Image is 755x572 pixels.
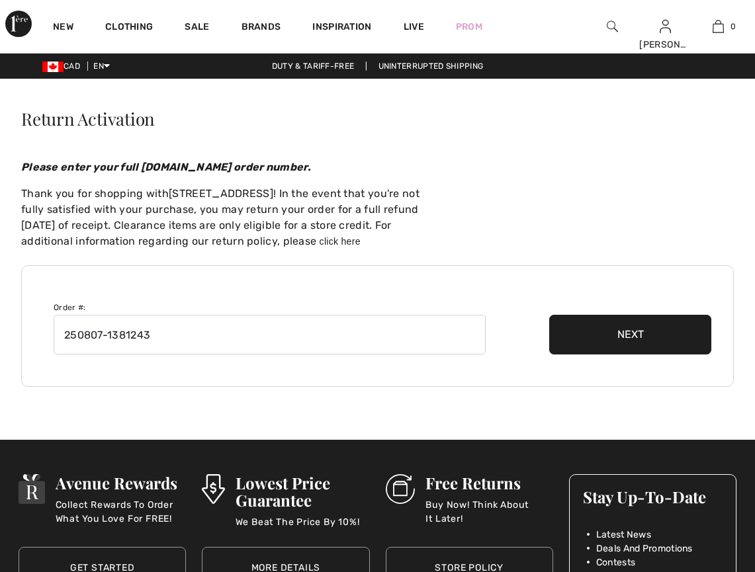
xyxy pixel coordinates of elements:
[242,21,281,35] a: Brands
[21,161,311,173] em: Please enter your full [DOMAIN_NAME] order number.
[202,474,224,504] img: Lowest Price Guarantee
[21,187,169,200] span: Thank you for shopping with
[169,187,273,200] a: [STREET_ADDRESS]
[713,19,724,34] img: My Bag
[425,498,553,524] p: Buy Now! Think About It Later!
[19,474,45,504] img: Avenue Rewards
[312,21,371,35] span: Inspiration
[607,19,618,34] img: search the website
[596,528,651,542] span: Latest News
[692,19,744,34] a: 0
[93,61,110,71] span: EN
[320,236,361,247] a: click here
[660,20,671,32] a: Sign In
[56,474,187,491] h3: Avenue Rewards
[21,110,734,128] h1: Return Activation
[639,38,691,52] div: [PERSON_NAME]
[56,498,187,524] p: Collect Rewards To Order What You Love For FREE!
[660,19,671,34] img: My Info
[456,20,482,34] a: Prom
[425,474,553,491] h3: Free Returns
[596,555,635,569] span: Contests
[404,20,424,34] a: Live
[386,474,416,504] img: Free Returns
[5,11,32,37] img: 1ère Avenue
[54,315,486,354] input: Format: XXXXXX-XXXXXX
[185,21,209,35] a: Sale
[236,515,370,542] p: We Beat The Price By 10%!
[105,21,153,35] a: Clothing
[731,20,736,32] span: 0
[53,21,73,35] a: New
[54,302,85,313] label: Order #:
[42,61,85,71] span: CAD
[549,315,711,354] button: Next
[596,542,693,555] span: Deals And Promotions
[236,474,370,509] h3: Lowest Price Guarantee
[42,61,64,72] img: Canadian Dollar
[583,488,723,505] h3: Stay Up-To-Date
